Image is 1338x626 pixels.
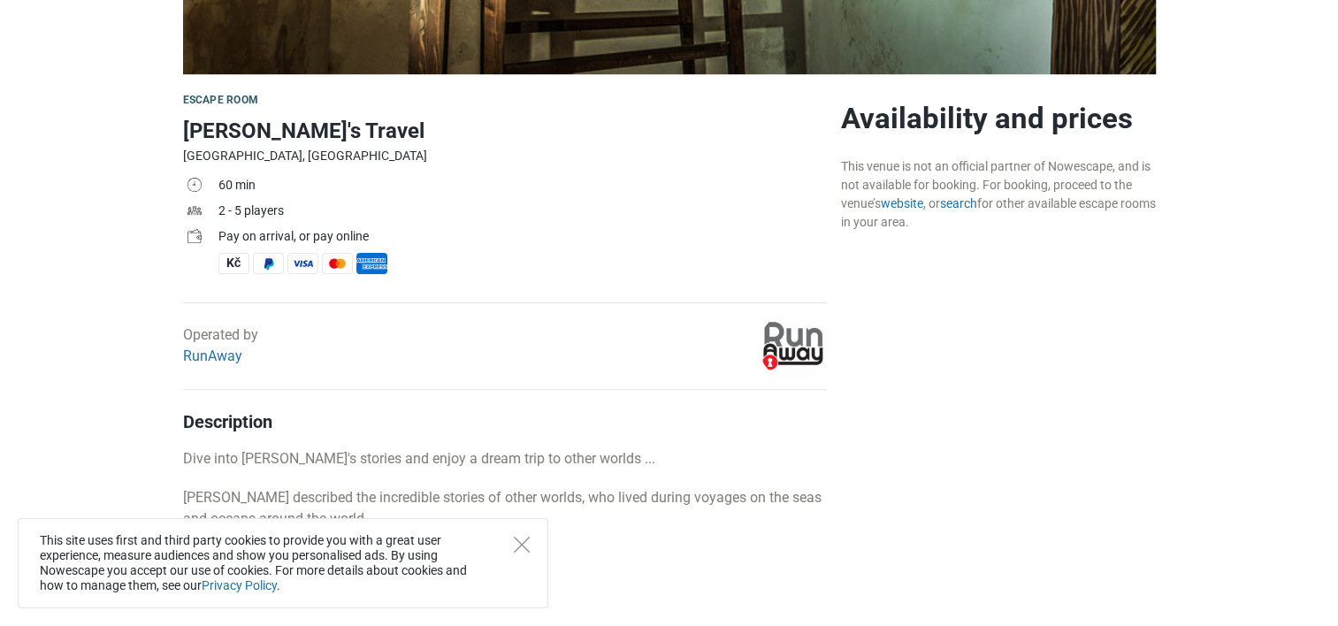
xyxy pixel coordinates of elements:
span: American Express [356,253,387,274]
div: This venue is not an official partner of Nowescape, and is not available for booking. For booking... [841,157,1156,232]
div: [GEOGRAPHIC_DATA], [GEOGRAPHIC_DATA] [183,147,827,165]
button: Close [514,537,530,553]
h4: Description [183,411,827,432]
div: This site uses first and third party cookies to provide you with a great user experience, measure... [18,518,548,608]
p: [PERSON_NAME] described the incredible stories of other worlds, who lived during voyages on the s... [183,487,827,530]
span: Visa [287,253,318,274]
td: 60 min [218,174,827,200]
a: RunAway [183,347,242,364]
span: PayPal [253,253,284,274]
span: MasterCard [322,253,353,274]
img: a8e864d04c95572dl.png [759,312,827,380]
h1: [PERSON_NAME]'s Travel [183,115,827,147]
a: website [881,196,923,210]
a: Privacy Policy [202,578,277,592]
a: search [940,196,977,210]
div: Operated by [183,324,258,367]
div: Pay on arrival, or pay online [218,227,827,246]
td: 2 - 5 players [218,200,827,225]
p: Dive into [PERSON_NAME]'s stories and enjoy a dream trip to other worlds ... [183,448,827,469]
span: Cash [218,253,249,274]
h2: Availability and prices [841,101,1156,136]
span: Escape room [183,94,258,106]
